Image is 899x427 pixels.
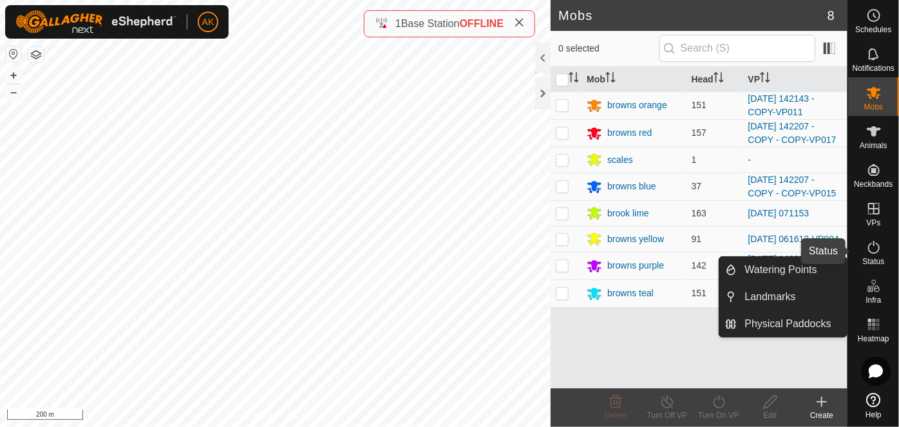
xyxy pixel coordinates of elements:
[558,42,659,55] span: 0 selected
[692,181,702,191] span: 37
[693,410,744,421] div: Turn On VP
[6,84,21,100] button: –
[748,234,839,244] a: [DATE] 061612-VP004
[6,68,21,83] button: +
[460,18,504,29] span: OFFLINE
[760,74,770,84] p-sorticon: Activate to sort
[607,287,654,300] div: browns teal
[748,254,815,278] a: [DATE] 142237 - COPY-VP012
[582,67,686,92] th: Mob
[860,142,887,149] span: Animals
[858,335,889,343] span: Heatmap
[854,180,893,188] span: Neckbands
[395,18,401,29] span: 1
[692,128,706,138] span: 157
[719,257,847,283] li: Watering Points
[796,410,847,421] div: Create
[743,147,847,173] td: -
[692,155,697,165] span: 1
[607,126,652,140] div: browns red
[866,411,882,419] span: Help
[866,296,881,304] span: Infra
[748,175,837,198] a: [DATE] 142207 - COPY - COPY-VP015
[641,410,693,421] div: Turn Off VP
[15,10,176,33] img: Gallagher Logo
[6,46,21,62] button: Reset Map
[862,258,884,265] span: Status
[692,100,706,110] span: 151
[28,47,44,62] button: Map Layers
[748,208,809,218] a: [DATE] 071153
[607,259,664,272] div: browns purple
[745,316,831,332] span: Physical Paddocks
[853,64,894,72] span: Notifications
[866,219,880,227] span: VPs
[692,260,706,270] span: 142
[607,99,667,112] div: browns orange
[737,284,847,310] a: Landmarks
[745,262,817,278] span: Watering Points
[719,284,847,310] li: Landmarks
[737,257,847,283] a: Watering Points
[748,93,815,117] a: [DATE] 142143 - COPY-VP011
[692,234,702,244] span: 91
[607,180,656,193] div: browns blue
[202,15,214,29] span: AK
[828,6,835,25] span: 8
[714,74,724,84] p-sorticon: Activate to sort
[607,153,633,167] div: scales
[558,8,828,23] h2: Mobs
[659,35,815,62] input: Search (S)
[692,288,706,298] span: 151
[607,232,664,246] div: browns yellow
[855,26,891,33] span: Schedules
[225,410,273,422] a: Privacy Policy
[686,67,743,92] th: Head
[719,311,847,337] li: Physical Paddocks
[864,103,883,111] span: Mobs
[569,74,579,84] p-sorticon: Activate to sort
[401,18,460,29] span: Base Station
[605,411,627,420] span: Delete
[745,289,796,305] span: Landmarks
[748,121,837,145] a: [DATE] 142207 - COPY - COPY-VP017
[744,410,796,421] div: Edit
[737,311,847,337] a: Physical Paddocks
[692,208,706,218] span: 163
[605,74,616,84] p-sorticon: Activate to sort
[743,67,847,92] th: VP
[288,410,326,422] a: Contact Us
[848,388,899,424] a: Help
[607,207,649,220] div: brook lime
